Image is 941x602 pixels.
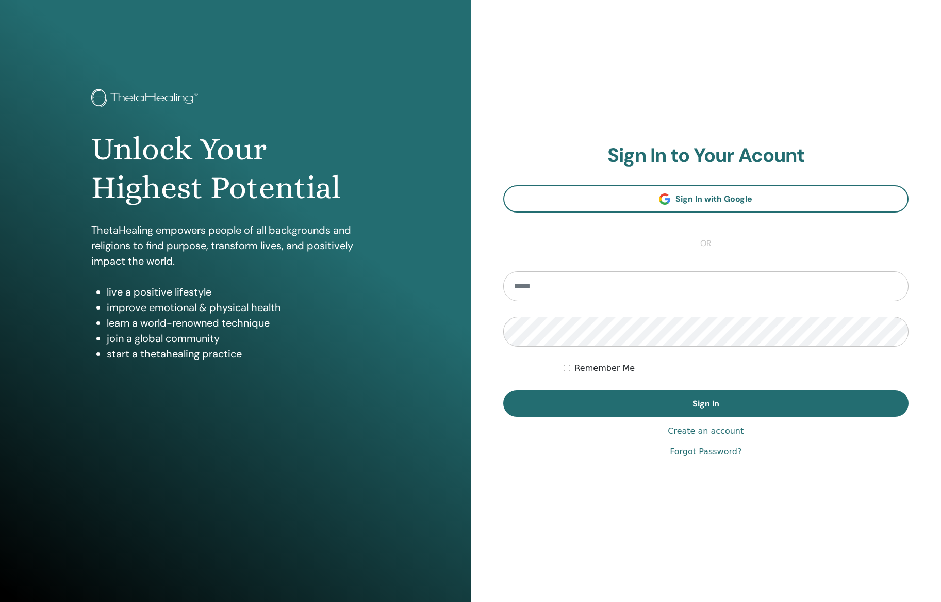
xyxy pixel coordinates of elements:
label: Remember Me [574,362,635,375]
span: Sign In [692,398,719,409]
h2: Sign In to Your Acount [503,144,909,168]
li: start a thetahealing practice [107,346,379,362]
h1: Unlock Your Highest Potential [91,130,379,207]
li: live a positive lifestyle [107,284,379,300]
a: Create an account [668,425,744,437]
span: or [695,237,717,250]
a: Sign In with Google [503,185,909,213]
li: join a global community [107,331,379,346]
span: Sign In with Google [675,193,752,204]
li: learn a world-renowned technique [107,315,379,331]
li: improve emotional & physical health [107,300,379,315]
button: Sign In [503,390,909,417]
div: Keep me authenticated indefinitely or until I manually logout [564,362,909,375]
a: Forgot Password? [670,446,741,458]
p: ThetaHealing empowers people of all backgrounds and religions to find purpose, transform lives, a... [91,222,379,269]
